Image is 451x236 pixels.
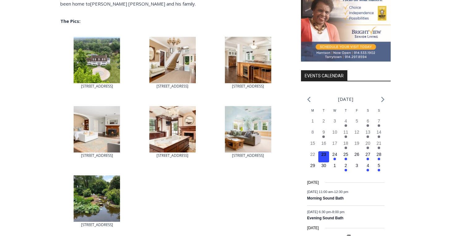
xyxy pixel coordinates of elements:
[362,140,373,151] button: 20 Has events
[65,52,67,58] div: 1
[323,118,325,123] time: 2
[301,70,347,81] h2: Events Calendar
[311,118,314,123] time: 1
[345,124,347,127] em: Has events
[373,151,384,162] button: 28 Has events
[318,151,329,162] button: 23
[138,152,207,158] figcaption: [STREET_ADDRESS]
[367,147,369,149] em: Has events
[381,97,384,102] a: Next month
[63,152,131,158] figcaption: [STREET_ADDRESS]
[329,162,340,174] button: 1
[318,129,329,140] button: 9 Has events
[72,52,75,58] div: 6
[329,151,340,162] button: 24 Has events
[366,152,371,157] time: 27
[376,152,381,157] time: 28
[345,169,347,171] em: Has events
[367,158,369,160] em: Has events
[378,109,380,112] span: S
[373,140,384,151] button: 21 Has events
[376,130,381,135] time: 14
[340,162,351,174] button: 2 Has events
[307,108,318,118] div: Monday
[149,37,196,83] img: 1619 Purchase Street, Purchase
[340,129,351,140] button: 11 Has events
[307,210,331,213] span: [DATE] 6:30 pm
[323,109,324,112] span: T
[321,152,326,157] time: 23
[378,147,380,149] em: Has events
[310,163,315,168] time: 29
[354,130,359,135] time: 12
[367,109,369,112] span: S
[366,130,371,135] time: 13
[378,135,380,138] em: Has events
[345,118,347,123] time: 4
[351,140,363,151] button: 19
[307,140,318,151] button: 15
[63,83,131,89] figcaption: [STREET_ADDRESS]
[378,124,380,127] em: Has events
[225,106,271,152] img: 1619 Purchase Street, Purchase
[340,108,351,118] div: Thursday
[367,163,369,168] time: 4
[351,129,363,140] button: 12
[340,140,351,151] button: 18 Has events
[149,106,196,152] img: 1619 Purchase Street, Purchase
[340,151,351,162] button: 25 Has events
[343,141,348,146] time: 18
[311,130,314,135] time: 8
[367,118,369,123] time: 6
[356,109,358,112] span: F
[63,222,131,228] figcaption: [STREET_ADDRESS]
[351,162,363,174] button: 3
[74,37,120,83] img: 1619 Purchase Street, Purchase
[367,124,369,127] em: Has events
[311,109,314,112] span: M
[307,151,318,162] button: 22
[356,163,358,168] time: 3
[378,163,380,168] time: 5
[214,83,282,89] figcaption: [STREET_ADDRESS]
[356,118,358,123] time: 5
[333,163,336,168] time: 1
[318,162,329,174] button: 30
[318,140,329,151] button: 16
[307,162,318,174] button: 29
[362,129,373,140] button: 13 Has events
[329,108,340,118] div: Wednesday
[362,151,373,162] button: 27 Has events
[333,158,336,160] em: Has events
[354,152,359,157] time: 26
[0,62,89,77] a: [PERSON_NAME] Read Sanctuary Fall Fest: [DATE]
[351,118,363,129] button: 5
[333,118,336,123] time: 3
[329,118,340,129] button: 3
[5,62,79,76] h4: [PERSON_NAME] Read Sanctuary Fall Fest: [DATE]
[378,158,380,160] em: Has events
[156,0,292,60] div: "[PERSON_NAME] and I covered the [DATE] Parade, which was a really eye opening experience as I ha...
[367,135,369,138] em: Has events
[362,118,373,129] button: 6 Has events
[343,130,348,135] time: 11
[307,129,318,140] button: 8
[329,140,340,151] button: 17
[373,118,384,129] button: 7 Has events
[351,108,363,118] div: Friday
[307,190,348,194] time: -
[307,225,319,231] time: [DATE]
[351,151,363,162] button: 26
[307,210,345,213] time: -
[332,130,337,135] time: 10
[373,162,384,174] button: 5 Has events
[74,106,120,152] img: 1619 Purchase Street, Purchase
[214,152,282,158] figcaption: [STREET_ADDRESS]
[345,109,347,112] span: T
[307,216,343,221] a: Evening Sound Bath
[321,163,326,168] time: 30
[362,162,373,174] button: 4 Has events
[378,118,380,123] time: 7
[343,152,348,157] time: 25
[225,37,271,83] img: 1619 Purchase Street, Purchase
